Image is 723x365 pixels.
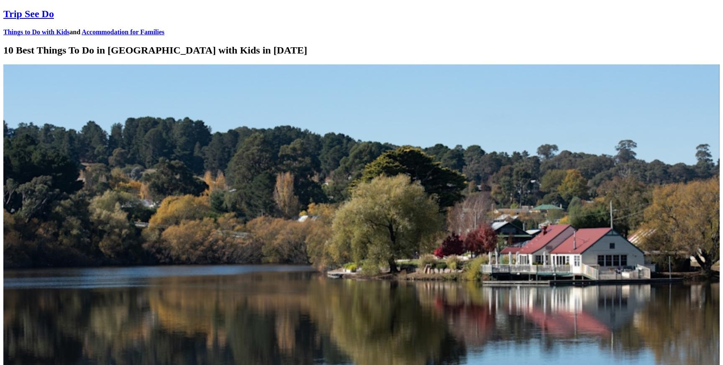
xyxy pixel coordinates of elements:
h4: and [3,28,720,36]
a: Accommodation for Families [82,28,164,36]
a: Trip See Do [3,8,54,19]
h1: 10 Best Things To Do in [GEOGRAPHIC_DATA] with Kids in [DATE] [3,45,720,56]
a: Things to Do with Kids [3,28,69,36]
